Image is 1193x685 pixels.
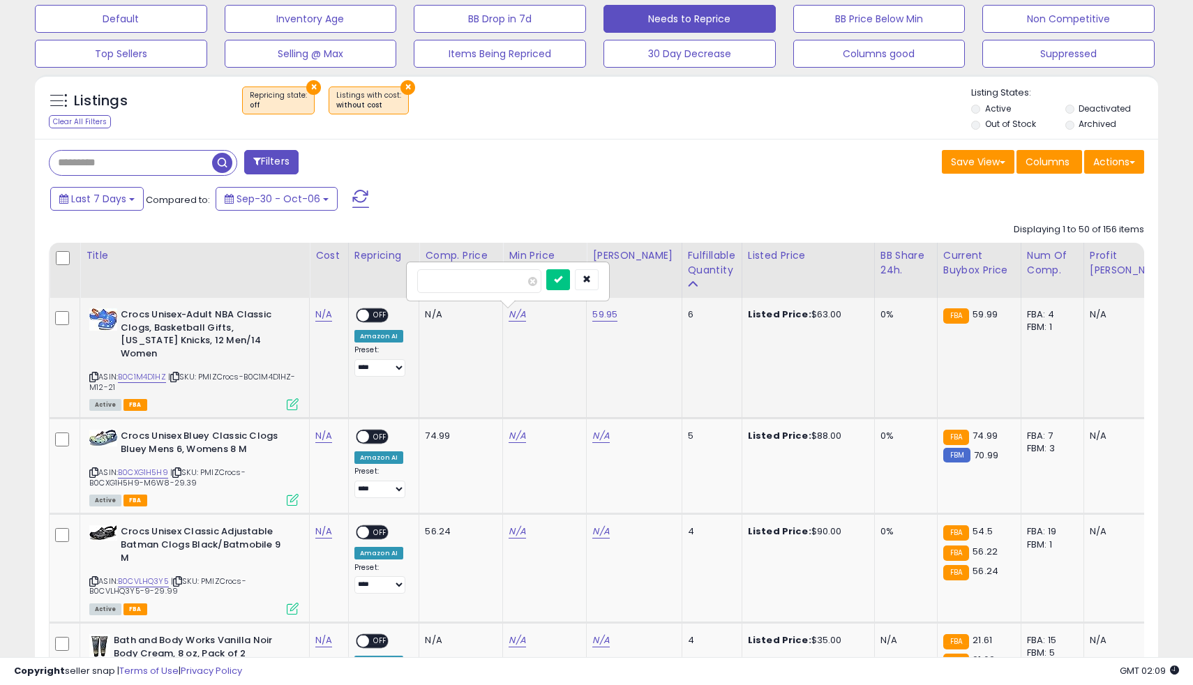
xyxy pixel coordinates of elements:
[1090,248,1173,278] div: Profit [PERSON_NAME]
[509,633,525,647] a: N/A
[121,430,290,459] b: Crocs Unisex Bluey Classic Clogs Bluey Mens 6, Womens 8 M
[688,430,731,442] div: 5
[1084,150,1144,174] button: Actions
[14,665,242,678] div: seller snap | |
[35,5,207,33] button: Default
[74,91,128,111] h5: Listings
[1027,525,1073,538] div: FBA: 19
[400,80,415,95] button: ×
[942,150,1014,174] button: Save View
[880,634,926,647] div: N/A
[1079,118,1116,130] label: Archived
[1014,223,1144,236] div: Displaying 1 to 50 of 156 items
[1027,634,1073,647] div: FBA: 15
[509,525,525,539] a: N/A
[880,248,931,278] div: BB Share 24h.
[89,430,299,504] div: ASIN:
[146,193,210,206] span: Compared to:
[943,634,969,649] small: FBA
[354,345,409,377] div: Preset:
[748,308,811,321] b: Listed Price:
[89,575,246,596] span: | SKU: PMIZCrocs-B0CVLHQ3Y5-9-29.99
[603,40,776,68] button: 30 Day Decrease
[1120,664,1179,677] span: 2025-10-14 02:09 GMT
[1090,430,1168,442] div: N/A
[369,431,391,443] span: OFF
[89,371,296,392] span: | SKU: PMIZCrocs-B0C1M4D1HZ-M12-21
[971,86,1157,100] p: Listing States:
[748,308,864,321] div: $63.00
[315,248,343,263] div: Cost
[985,118,1036,130] label: Out of Stock
[369,635,391,647] span: OFF
[89,399,121,411] span: All listings currently available for purchase on Amazon
[89,467,246,488] span: | SKU: PMIZCrocs-B0CXG1H5H9-M6W8-29.39
[369,527,391,539] span: OFF
[425,430,492,442] div: 74.99
[748,248,869,263] div: Listed Price
[89,495,121,506] span: All listings currently available for purchase on Amazon
[237,192,320,206] span: Sep-30 - Oct-06
[354,451,403,464] div: Amazon AI
[369,310,391,322] span: OFF
[688,525,731,538] div: 4
[315,429,332,443] a: N/A
[509,248,580,263] div: Min Price
[1027,321,1073,333] div: FBM: 1
[1090,634,1168,647] div: N/A
[973,429,998,442] span: 74.99
[943,565,969,580] small: FBA
[121,525,290,568] b: Crocs Unisex Classic Adjustable Batman Clogs Black/Batmobile 9 M
[880,525,926,538] div: 0%
[748,525,864,538] div: $90.00
[123,399,147,411] span: FBA
[592,429,609,443] a: N/A
[1027,308,1073,321] div: FBA: 4
[121,308,290,363] b: Crocs Unisex-Adult NBA Classic Clogs, Basketball Gifts, [US_STATE] Knicks, 12 Men/14 Women
[118,575,169,587] a: B0CVLHQ3Y5
[592,633,609,647] a: N/A
[973,633,992,647] span: 21.61
[225,5,397,33] button: Inventory Age
[592,525,609,539] a: N/A
[688,634,731,647] div: 4
[425,525,492,538] div: 56.24
[1090,308,1168,321] div: N/A
[748,430,864,442] div: $88.00
[1027,539,1073,551] div: FBM: 1
[748,525,811,538] b: Listed Price:
[985,103,1011,114] label: Active
[118,371,166,383] a: B0C1M4D1HZ
[244,150,299,174] button: Filters
[336,100,401,110] div: without cost
[315,633,332,647] a: N/A
[688,308,731,321] div: 6
[425,308,492,321] div: N/A
[1027,248,1078,278] div: Num of Comp.
[973,564,998,578] span: 56.24
[114,634,283,663] b: Bath and Body Works Vanilla Noir Body Cream, 8 oz, Pack of 2
[973,545,998,558] span: 56.22
[1027,430,1073,442] div: FBA: 7
[306,80,321,95] button: ×
[943,525,969,541] small: FBA
[354,248,414,263] div: Repricing
[880,308,926,321] div: 0%
[943,448,970,462] small: FBM
[250,90,307,111] span: Repricing state :
[509,308,525,322] a: N/A
[592,308,617,322] a: 59.95
[943,545,969,561] small: FBA
[35,40,207,68] button: Top Sellers
[336,90,401,111] span: Listings with cost :
[414,5,586,33] button: BB Drop in 7d
[354,467,409,498] div: Preset:
[86,248,303,263] div: Title
[1079,103,1131,114] label: Deactivated
[880,430,926,442] div: 0%
[71,192,126,206] span: Last 7 Days
[181,664,242,677] a: Privacy Policy
[89,634,110,662] img: 41WKNG2LyEL._SL40_.jpg
[425,248,497,278] div: Comp. Price Threshold
[603,5,776,33] button: Needs to Reprice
